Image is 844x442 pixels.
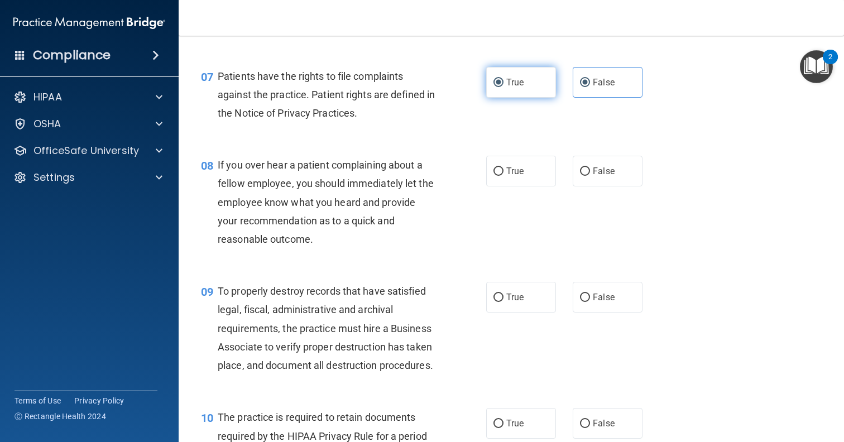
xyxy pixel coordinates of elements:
span: To properly destroy records that have satisfied legal, fiscal, administrative and archival requir... [218,285,433,371]
span: 07 [201,70,213,84]
span: True [506,77,524,88]
span: 10 [201,411,213,425]
span: False [593,292,615,302]
input: True [493,294,503,302]
span: 08 [201,159,213,172]
img: PMB logo [13,12,165,34]
span: False [593,77,615,88]
span: Patients have the rights to file complaints against the practice. Patient rights are defined in t... [218,70,435,119]
span: False [593,418,615,429]
p: OSHA [33,117,61,131]
h4: Compliance [33,47,111,63]
div: 2 [828,57,832,71]
span: True [506,418,524,429]
span: False [593,166,615,176]
input: True [493,79,503,87]
a: Terms of Use [15,395,61,406]
input: True [493,420,503,428]
p: Settings [33,171,75,184]
input: False [580,167,590,176]
p: OfficeSafe University [33,144,139,157]
span: 09 [201,285,213,299]
a: Settings [13,171,162,184]
input: False [580,420,590,428]
span: If you over hear a patient complaining about a fellow employee, you should immediately let the em... [218,159,434,245]
input: False [580,294,590,302]
button: Open Resource Center, 2 new notifications [800,50,833,83]
a: Privacy Policy [74,395,124,406]
iframe: Drift Widget Chat Controller [788,365,831,407]
a: HIPAA [13,90,162,104]
span: True [506,166,524,176]
a: OSHA [13,117,162,131]
a: OfficeSafe University [13,144,162,157]
span: Ⓒ Rectangle Health 2024 [15,411,106,422]
input: False [580,79,590,87]
span: True [506,292,524,302]
input: True [493,167,503,176]
p: HIPAA [33,90,62,104]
